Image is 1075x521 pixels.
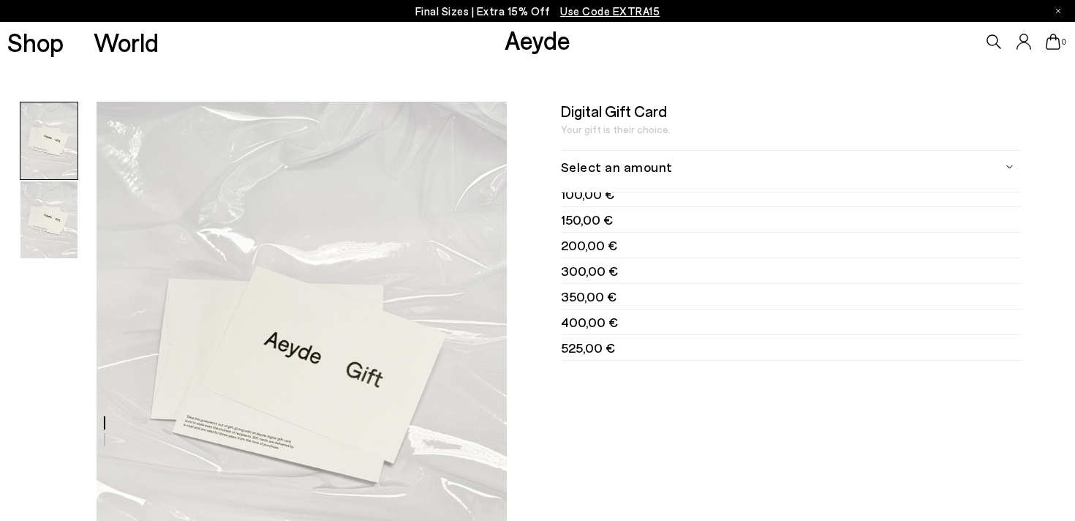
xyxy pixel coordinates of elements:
[20,102,78,179] img: Digital Gift Card - Image 1
[561,339,615,357] span: 525,00 €
[94,29,159,55] a: World
[561,185,614,203] span: 100,00 €
[561,211,613,229] span: 150,00 €
[18,61,1075,102] nav: breadcrumb
[415,2,660,20] p: Final Sizes | Extra 15% Off
[20,181,78,258] img: Digital Gift Card - Image 2
[560,4,660,18] span: Navigate to /collections/ss25-final-sizes
[561,262,618,280] span: 300,00 €
[1060,38,1068,46] span: 0
[505,24,570,55] a: Aeyde
[561,288,616,306] span: 350,00 €
[561,120,671,150] div: Your gift is their choice.
[561,150,1022,183] div: Select an amount
[561,102,667,120] h2: Digital Gift Card
[561,236,617,255] span: 200,00 €
[561,313,618,331] span: 400,00 €
[1046,34,1060,50] a: 0
[7,29,64,55] a: Shop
